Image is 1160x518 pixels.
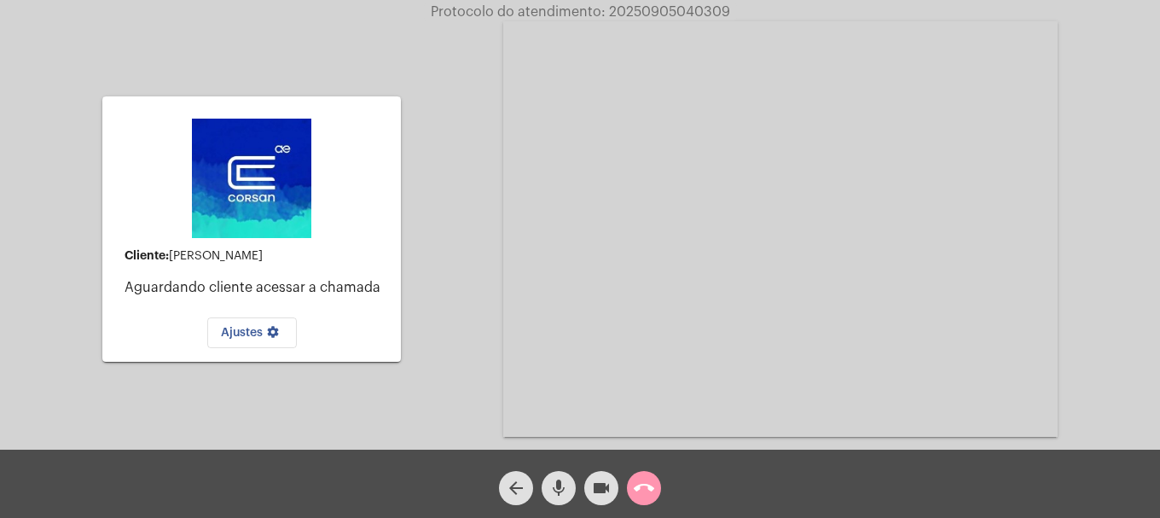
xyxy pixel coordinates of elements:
[221,327,283,339] span: Ajustes
[548,478,569,498] mat-icon: mic
[506,478,526,498] mat-icon: arrow_back
[125,249,387,263] div: [PERSON_NAME]
[263,325,283,346] mat-icon: settings
[125,280,387,295] p: Aguardando cliente acessar a chamada
[125,249,169,261] strong: Cliente:
[591,478,612,498] mat-icon: videocam
[192,119,311,238] img: d4669ae0-8c07-2337-4f67-34b0df7f5ae4.jpeg
[431,5,730,19] span: Protocolo do atendimento: 20250905040309
[634,478,654,498] mat-icon: call_end
[207,317,297,348] button: Ajustes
